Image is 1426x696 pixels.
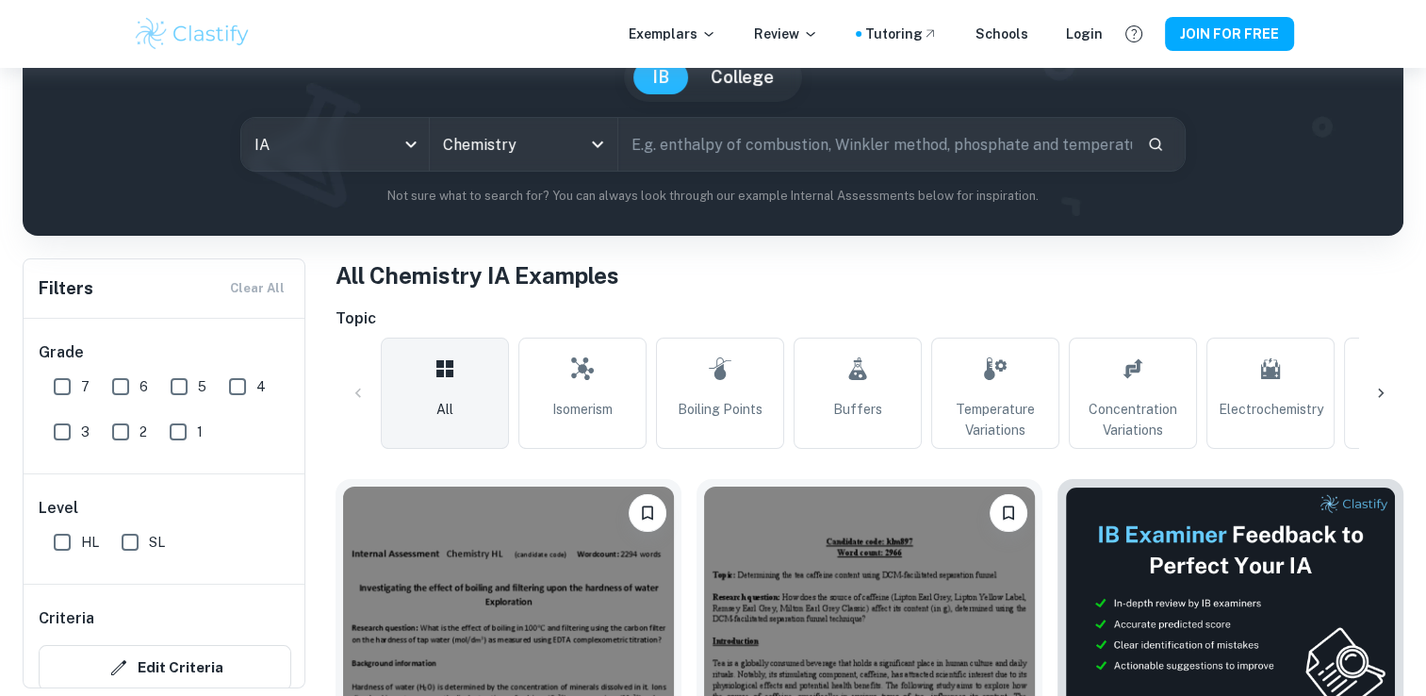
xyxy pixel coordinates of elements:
span: All [436,399,453,420]
span: 7 [81,376,90,397]
span: Electrochemistry [1219,399,1323,420]
span: Isomerism [552,399,613,420]
a: Tutoring [865,24,938,44]
input: E.g. enthalpy of combustion, Winkler method, phosphate and temperature... [618,118,1132,171]
h6: Level [39,497,291,520]
p: Review [754,24,818,44]
span: 3 [81,422,90,442]
button: Please log in to bookmark exemplars [629,494,666,532]
button: Help and Feedback [1118,18,1150,50]
span: Boiling Points [678,399,762,420]
button: Search [1139,128,1172,160]
span: Buffers [833,399,882,420]
button: Edit Criteria [39,645,291,690]
img: Clastify logo [133,15,253,53]
span: 6 [139,376,148,397]
span: Concentration Variations [1077,399,1188,440]
span: 2 [139,422,147,442]
button: JOIN FOR FREE [1165,17,1294,51]
h6: Grade [39,341,291,364]
h6: Criteria [39,607,94,630]
button: IB [633,60,688,94]
span: Temperature Variations [940,399,1051,440]
a: Schools [975,24,1028,44]
a: Login [1066,24,1103,44]
button: Please log in to bookmark exemplars [990,494,1027,532]
h6: Topic [336,307,1403,330]
h6: Filters [39,275,93,302]
button: Open [584,131,611,157]
button: College [692,60,793,94]
p: Not sure what to search for? You can always look through our example Internal Assessments below f... [38,187,1388,206]
h1: All Chemistry IA Examples [336,258,1403,292]
div: IA [241,118,429,171]
span: 4 [256,376,266,397]
span: 1 [197,422,203,442]
span: HL [81,532,99,553]
span: SL [149,532,165,553]
span: 5 [198,376,206,397]
p: Exemplars [629,24,716,44]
